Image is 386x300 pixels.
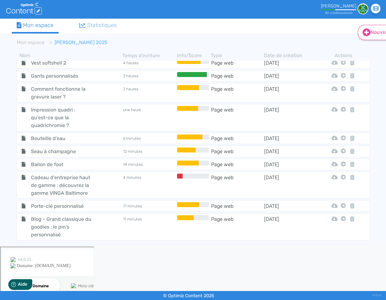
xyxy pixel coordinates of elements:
td: Page web [211,106,264,129]
span: s [351,11,353,15]
img: tab_keywords_by_traffic_grey.svg [70,36,75,41]
span: Aide [32,5,41,10]
th: Type [211,52,264,59]
img: website_grey.svg [10,16,15,21]
span: Bouteille d'eau [26,134,96,142]
td: [DATE] [264,134,317,142]
small: 30 crédit restant [325,11,353,15]
div: Mots-clés [77,37,95,41]
div: Domaine: [DOMAIN_NAME] [16,16,70,21]
td: [DATE] [264,72,317,80]
div: Domaine [32,37,48,41]
span: s [339,11,340,15]
span: Gants personnalisés [26,72,96,80]
td: [DATE] [264,148,317,155]
li: [PERSON_NAME] 2025 [45,39,108,46]
td: [DATE] [264,202,317,210]
td: Page web [211,59,264,67]
span: Blog - Grand classique du goodies : le pin's personnalisé [26,215,96,239]
nav: breadcrumb [12,35,322,50]
td: Page web [211,134,264,142]
td: 3 heures [122,72,175,80]
td: 12 minutes [122,148,175,155]
div: Mon espace [17,21,54,30]
td: [DATE] [264,85,317,101]
td: 4 heures [122,59,175,67]
td: [DATE] [264,161,317,168]
td: 17 minutes [122,202,175,210]
th: Temps d'écriture [122,52,175,59]
td: Page web [211,85,264,101]
th: Actions [339,52,347,59]
td: une heure [122,106,175,129]
td: Page web [211,148,264,155]
a: Mon espace [12,19,59,34]
span: Ballon de foot [26,161,96,168]
div: [PERSON_NAME] [321,3,356,9]
span: Vest softshell 2 [26,59,96,67]
a: Statistiques [74,19,122,32]
span: Impression quadri : qu'est-ce que la quadrichromie ? [26,106,96,129]
img: tab_domain_overview_orange.svg [25,36,30,41]
th: Info/Score [175,52,211,59]
td: Page web [211,174,264,197]
img: logo_orange.svg [10,10,15,15]
td: [DATE] [264,215,317,239]
td: 4 minutes [122,174,175,197]
div: v 4.0.25 [17,10,30,15]
td: 11 minutes [122,215,175,239]
th: Nom [16,52,122,59]
td: [DATE] [264,174,317,197]
span: Seau à champagne [26,148,96,155]
td: Page web [211,72,264,80]
td: 2 heures [122,85,175,101]
td: Page web [211,161,264,168]
span: Cadeau d'entreprise haut de gamme : découvrez la gamme VINGA Baltimore [26,174,96,197]
td: 6 minutes [122,134,175,142]
small: © Optimiz Content 2025 [163,293,214,298]
div: V1.13.6 [372,291,381,300]
span: Porte-clé personnalisé [26,202,96,210]
td: [DATE] [264,106,317,129]
div: Statistiques [79,21,117,30]
img: 1e30b6080cd60945577255910d948632 [357,3,368,14]
td: Page web [211,202,264,210]
td: 14 minutes [122,161,175,168]
span: Comment fonctionne la gravure laser ? [26,85,96,101]
a: Mon espace [17,39,45,45]
td: [DATE] [264,59,317,67]
td: Page web [211,215,264,239]
th: Date de création [264,52,317,59]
